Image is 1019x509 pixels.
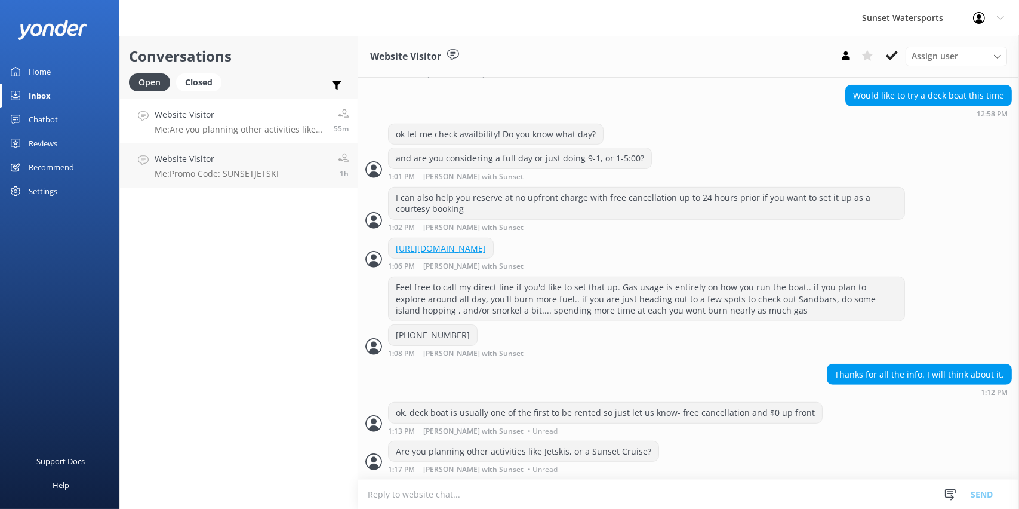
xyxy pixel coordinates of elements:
div: Feel free to call my direct line if you'd like to set that up. Gas usage is entirely on how you r... [389,277,904,321]
span: [PERSON_NAME] with Sunset [423,224,524,232]
p: Me: Promo Code: SUNSETJETSKI [155,168,279,179]
div: 11:55am 12-Aug-2025 (UTC -05:00) America/Cancun [388,70,767,79]
div: Home [29,60,51,84]
strong: 1:13 PM [388,428,415,435]
div: [PHONE_NUMBER] [389,325,477,345]
strong: 1:12 PM [981,389,1008,396]
div: Chatbot [29,108,58,131]
p: Me: Are you planning other activities like Jetskis, or a Sunset Cruise? [155,124,325,135]
span: • Unread [528,428,558,435]
div: Thanks for all the info. I will think about it. [827,364,1011,385]
div: 12:08pm 12-Aug-2025 (UTC -05:00) America/Cancun [388,349,562,358]
div: Help [53,473,69,497]
div: 12:02pm 12-Aug-2025 (UTC -05:00) America/Cancun [388,223,905,232]
img: yonder-white-logo.png [18,20,87,39]
div: Reviews [29,131,57,155]
div: I can also help you reserve at no upfront charge with free cancellation up to 24 hours prior if y... [389,188,904,219]
h4: Website Visitor [155,108,325,121]
div: 12:12pm 12-Aug-2025 (UTC -05:00) America/Cancun [827,388,1012,396]
div: 11:58am 12-Aug-2025 (UTC -05:00) America/Cancun [845,109,1012,118]
strong: 12:55 PM [388,71,419,79]
div: Support Docs [37,449,85,473]
span: [PERSON_NAME] with Sunset [423,350,524,358]
div: ok, deck boat is usually one of the first to be rented so just let us know- free cancellation and... [389,403,822,423]
span: [PERSON_NAME] with Sunset [427,71,528,79]
a: [URL][DOMAIN_NAME] [396,243,486,254]
strong: 1:02 PM [388,224,415,232]
div: Settings [29,179,57,203]
h4: Website Visitor [155,152,279,165]
a: Open [129,75,176,88]
div: Would like to try a deck boat this time [846,85,1011,106]
span: [PERSON_NAME] with Sunset [423,263,524,271]
a: Website VisitorMe:Promo Code: SUNSETJETSKI1h [120,143,358,188]
span: [PERSON_NAME] with Sunset [423,173,524,181]
div: 12:13pm 12-Aug-2025 (UTC -05:00) America/Cancun [388,427,823,435]
div: Open [129,73,170,91]
div: Are you planning other activities like Jetskis, or a Sunset Cruise? [389,441,658,462]
div: Closed [176,73,221,91]
strong: 12:58 PM [977,111,1008,118]
div: ok let me check availbility! Do you know what day? [389,124,603,145]
span: • Unread [528,466,558,473]
span: [PERSON_NAME] with Sunset [423,428,524,435]
span: 12:17pm 12-Aug-2025 (UTC -05:00) America/Cancun [334,124,349,134]
div: 12:01pm 12-Aug-2025 (UTC -05:00) America/Cancun [388,172,652,181]
strong: 1:01 PM [388,173,415,181]
h2: Conversations [129,45,349,68]
div: and are you considering a full day or just doing 9-1, or 1-5:00? [389,148,651,168]
span: Assign user [912,50,958,63]
a: Website VisitorMe:Are you planning other activities like Jetskis, or a Sunset Cruise?55m [120,99,358,143]
a: Closed [176,75,227,88]
div: 12:06pm 12-Aug-2025 (UTC -05:00) America/Cancun [388,262,562,271]
div: Assign User [906,47,1007,66]
div: 12:17pm 12-Aug-2025 (UTC -05:00) America/Cancun [388,465,659,473]
strong: 1:08 PM [388,350,415,358]
h3: Website Visitor [370,49,441,65]
span: 12:09pm 12-Aug-2025 (UTC -05:00) America/Cancun [340,168,349,179]
div: Inbox [29,84,51,108]
span: [PERSON_NAME] with Sunset [423,466,524,473]
div: Recommend [29,155,74,179]
strong: 1:17 PM [388,466,415,473]
strong: 1:06 PM [388,263,415,271]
